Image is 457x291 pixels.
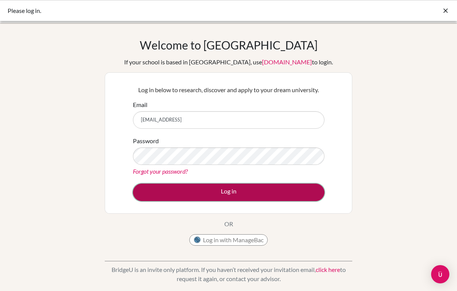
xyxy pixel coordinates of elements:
div: Open Intercom Messenger [431,265,449,283]
a: Forgot your password? [133,168,188,175]
a: click here [316,266,340,273]
p: OR [224,219,233,229]
a: [DOMAIN_NAME] [262,58,312,66]
div: If your school is based in [GEOGRAPHIC_DATA], use to login. [124,58,333,67]
p: Log in below to research, discover and apply to your dream university. [133,85,324,94]
p: BridgeU is an invite only platform. If you haven’t received your invitation email, to request it ... [105,265,352,283]
div: Please log in. [8,6,335,15]
label: Password [133,136,159,145]
button: Log in [133,184,324,201]
label: Email [133,100,147,109]
button: Log in with ManageBac [189,234,268,246]
h1: Welcome to [GEOGRAPHIC_DATA] [140,38,318,52]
